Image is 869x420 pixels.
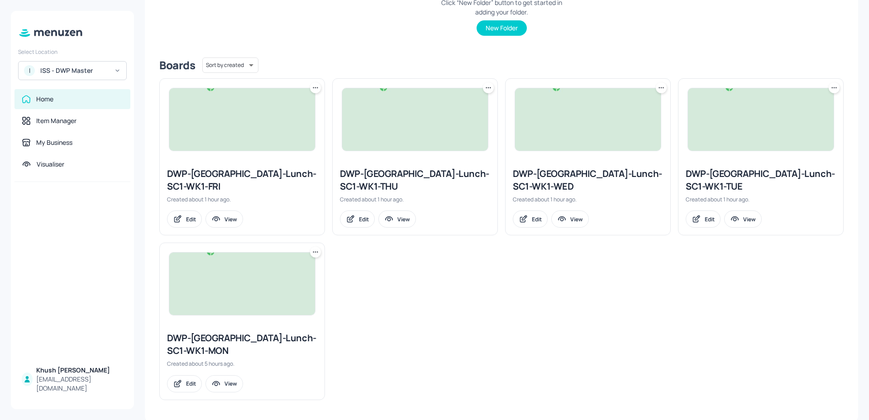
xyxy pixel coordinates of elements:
[340,196,490,203] div: Created about 1 hour ago.
[224,380,237,387] div: View
[513,196,663,203] div: Created about 1 hour ago.
[743,215,756,223] div: View
[169,88,315,151] img: 2025-10-09-1760002111752smbh9xih1qd.jpeg
[224,215,237,223] div: View
[359,215,369,223] div: Edit
[36,138,72,147] div: My Business
[705,215,715,223] div: Edit
[36,375,123,393] div: [EMAIL_ADDRESS][DOMAIN_NAME]
[686,196,836,203] div: Created about 1 hour ago.
[36,116,76,125] div: Item Manager
[36,95,53,104] div: Home
[186,215,196,223] div: Edit
[202,56,258,74] div: Sort by created
[340,167,490,193] div: DWP-[GEOGRAPHIC_DATA]-Lunch-SC1-WK1-THU
[515,88,661,151] img: 2025-10-09-1760002111752smbh9xih1qd.jpeg
[36,366,123,375] div: Khush [PERSON_NAME]
[159,58,195,72] div: Boards
[24,65,35,76] div: I
[40,66,109,75] div: ISS - DWP Master
[397,215,410,223] div: View
[477,20,527,36] button: New Folder
[570,215,583,223] div: View
[167,332,317,357] div: DWP-[GEOGRAPHIC_DATA]-Lunch-SC1-WK1-MON
[18,48,127,56] div: Select Location
[167,196,317,203] div: Created about 1 hour ago.
[37,160,64,169] div: Visualiser
[532,215,542,223] div: Edit
[686,167,836,193] div: DWP-[GEOGRAPHIC_DATA]-Lunch-SC1-WK1-TUE
[513,167,663,193] div: DWP-[GEOGRAPHIC_DATA]-Lunch-SC1-WK1-WED
[167,167,317,193] div: DWP-[GEOGRAPHIC_DATA]-Lunch-SC1-WK1-FRI
[169,253,315,315] img: 2025-10-09-1760002111752smbh9xih1qd.jpeg
[342,88,488,151] img: 2025-10-09-1760002111752smbh9xih1qd.jpeg
[688,88,834,151] img: 2025-10-09-1760002111752smbh9xih1qd.jpeg
[186,380,196,387] div: Edit
[167,360,317,367] div: Created about 5 hours ago.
